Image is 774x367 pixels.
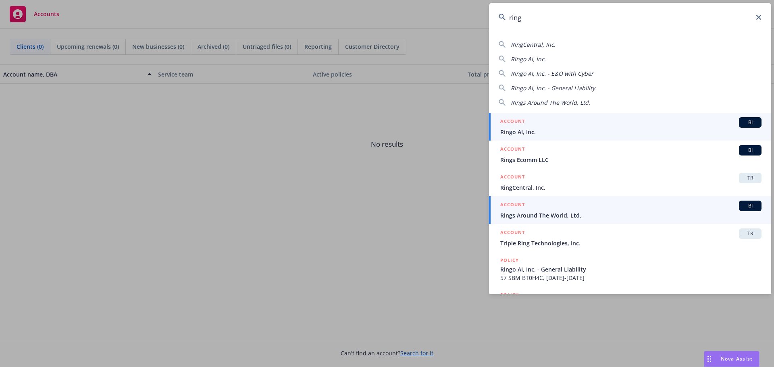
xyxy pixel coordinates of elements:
span: TR [742,174,758,182]
span: RingCentral, Inc. [500,183,762,192]
h5: ACCOUNT [500,228,525,238]
h5: POLICY [500,256,519,264]
h5: POLICY [500,291,519,299]
span: TR [742,230,758,237]
a: POLICYRingo AI, Inc. - General Liability57 SBM BT0H4C, [DATE]-[DATE] [489,252,771,286]
a: POLICY [489,286,771,321]
span: Triple Ring Technologies, Inc. [500,239,762,247]
span: Ringo AI, Inc. [511,55,546,63]
span: BI [742,119,758,126]
span: Rings Around The World, Ltd. [500,211,762,220]
span: Rings Ecomm LLC [500,156,762,164]
h5: ACCOUNT [500,201,525,210]
span: Rings Around The World, Ltd. [511,99,590,106]
span: RingCentral, Inc. [511,41,556,48]
div: Drag to move [704,351,714,367]
a: ACCOUNTTRTriple Ring Technologies, Inc. [489,224,771,252]
h5: ACCOUNT [500,173,525,182]
span: Ringo AI, Inc. - General Liability [500,265,762,274]
h5: ACCOUNT [500,117,525,127]
span: Nova Assist [721,355,753,362]
span: 57 SBM BT0H4C, [DATE]-[DATE] [500,274,762,282]
span: Ringo AI, Inc. - E&O with Cyber [511,70,593,77]
span: BI [742,202,758,209]
input: Search... [489,3,771,32]
a: ACCOUNTBIRings Around The World, Ltd. [489,196,771,224]
a: ACCOUNTBIRings Ecomm LLC [489,141,771,168]
h5: ACCOUNT [500,145,525,155]
span: BI [742,147,758,154]
a: ACCOUNTBIRingo AI, Inc. [489,113,771,141]
a: ACCOUNTTRRingCentral, Inc. [489,168,771,196]
span: Ringo AI, Inc. [500,128,762,136]
button: Nova Assist [704,351,759,367]
span: Ringo AI, Inc. - General Liability [511,84,595,92]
